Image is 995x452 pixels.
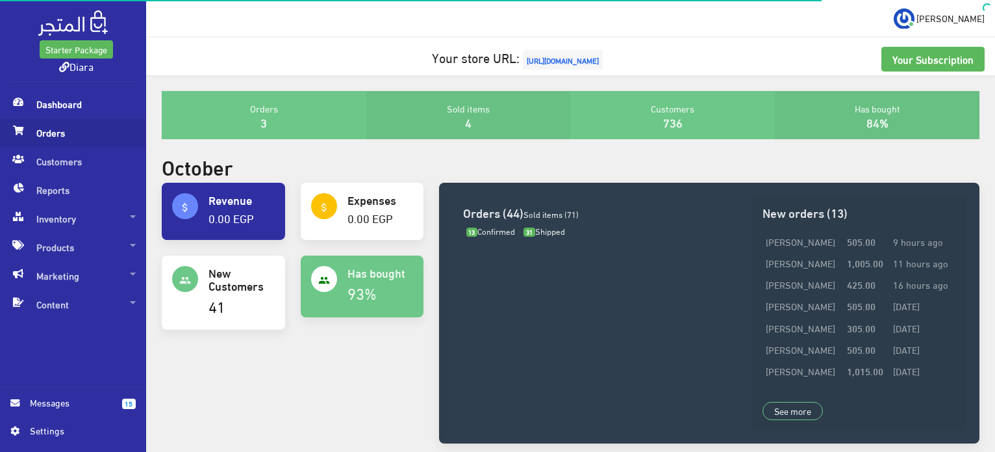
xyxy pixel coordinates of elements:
span: Reports [10,176,136,204]
span: Messages [30,395,112,410]
a: 84% [866,111,888,133]
a: Your store URL:[URL][DOMAIN_NAME] [432,45,606,69]
span: Shipped [523,223,565,239]
a: Diara [59,57,94,75]
span: [PERSON_NAME] [916,10,985,26]
a: 3 [260,111,267,133]
i: attach_money [179,202,191,213]
h3: New orders (13) [762,206,956,219]
td: [DATE] [890,360,956,382]
strong: 505.00 [847,234,875,248]
td: [DATE] [890,317,956,338]
h4: Expenses [347,193,414,206]
i: people [318,274,330,286]
span: 13 [466,228,478,237]
h2: October [162,155,233,178]
i: attach_money [318,202,330,213]
div: Customers [570,91,775,139]
a: 15 Messages [10,395,136,423]
td: [PERSON_NAME] [762,252,844,274]
span: 15 [122,399,136,409]
span: Confirmed [466,223,516,239]
span: Marketing [10,261,136,290]
a: 4 [465,111,472,133]
a: 0.00 EGP [208,207,254,228]
div: Orders [162,91,366,139]
span: Dashboard [10,90,136,118]
span: 31 [523,228,535,237]
span: Sold items (71) [523,206,579,222]
span: [URL][DOMAIN_NAME] [523,50,603,70]
span: Orders [10,118,136,147]
div: Sold items [366,91,571,139]
a: 0.00 EGP [347,207,393,228]
td: [PERSON_NAME] [762,338,844,360]
a: Your Subscription [881,47,985,72]
span: Content [10,290,136,319]
span: Settings [30,423,125,438]
strong: 1,005.00 [847,256,883,270]
a: See more [762,402,823,420]
span: Customers [10,147,136,176]
span: Products [10,233,136,261]
strong: 1,015.00 [847,364,883,378]
strong: 305.00 [847,321,875,335]
td: [PERSON_NAME] [762,360,844,382]
a: 736 [663,111,683,133]
a: 93% [347,278,377,306]
a: ... [PERSON_NAME] [894,8,985,29]
div: Has bought [775,91,979,139]
img: . [38,10,108,36]
i: people [179,274,191,286]
h4: New Customers [208,266,275,292]
td: 16 hours ago [890,274,956,295]
strong: 505.00 [847,342,875,356]
h4: Revenue [208,193,275,206]
td: [PERSON_NAME] [762,317,844,338]
strong: 505.00 [847,299,875,313]
td: [DATE] [890,338,956,360]
span: Inventory [10,204,136,233]
a: Settings [10,423,136,444]
strong: 425.00 [847,277,875,291]
a: 41 [208,291,225,319]
td: [PERSON_NAME] [762,230,844,252]
td: [PERSON_NAME] [762,274,844,295]
td: 9 hours ago [890,230,956,252]
td: 11 hours ago [890,252,956,274]
h4: Has bought [347,266,414,279]
td: [DATE] [890,295,956,317]
img: ... [894,8,914,29]
td: [PERSON_NAME] [762,295,844,317]
a: Starter Package [40,40,113,59]
h3: Orders (44) [463,206,742,219]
